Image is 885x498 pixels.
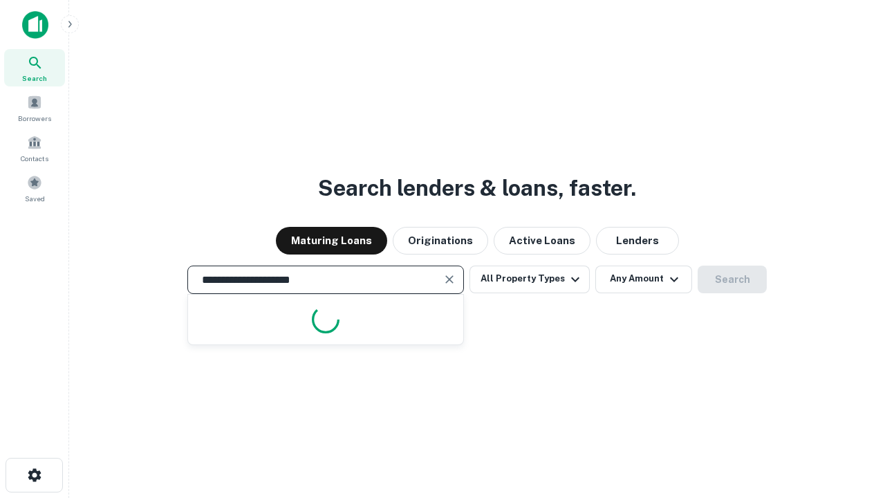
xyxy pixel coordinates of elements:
[18,113,51,124] span: Borrowers
[21,153,48,164] span: Contacts
[4,129,65,167] a: Contacts
[469,266,590,293] button: All Property Types
[596,227,679,255] button: Lenders
[22,73,47,84] span: Search
[393,227,488,255] button: Originations
[4,49,65,86] a: Search
[4,89,65,127] a: Borrowers
[595,266,692,293] button: Any Amount
[440,270,459,289] button: Clear
[4,169,65,207] a: Saved
[318,172,636,205] h3: Search lenders & loans, faster.
[276,227,387,255] button: Maturing Loans
[816,387,885,454] iframe: Chat Widget
[22,11,48,39] img: capitalize-icon.png
[494,227,590,255] button: Active Loans
[25,193,45,204] span: Saved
